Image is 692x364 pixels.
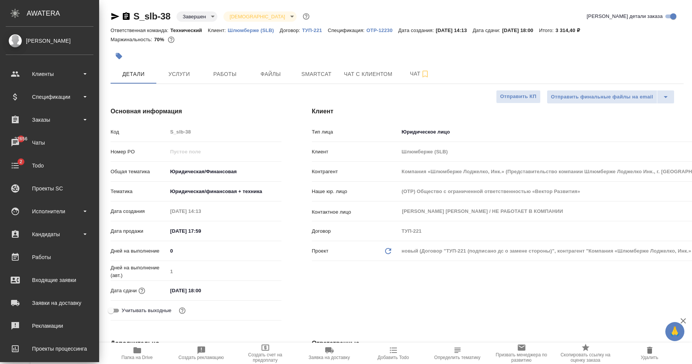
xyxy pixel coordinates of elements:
[312,168,399,176] p: Контрагент
[551,93,653,101] span: Отправить финальные файлы на email
[111,148,167,156] p: Номер PO
[377,355,409,360] span: Добавить Todo
[167,126,281,137] input: Пустое поле
[312,188,399,195] p: Наше юр. лицо
[111,48,127,64] button: Добавить тэг
[618,343,682,364] button: Удалить
[421,69,430,79] svg: Подписаться
[27,6,99,21] div: AWATERA
[2,293,97,312] a: Заявки на доставку
[6,160,93,171] div: Todo
[2,316,97,335] a: Рекламации
[122,12,131,21] button: Скопировать ссылку
[170,27,208,33] p: Технический
[280,27,302,33] p: Договор:
[298,69,335,79] span: Smartcat
[301,11,311,21] button: Доп статусы указывают на важность/срочность заказа
[328,27,366,33] p: Спецификация:
[111,128,167,136] p: Код
[10,135,32,143] span: 22656
[122,307,172,314] span: Учитывать выходные
[115,69,152,79] span: Детали
[2,248,97,267] a: Работы
[6,37,93,45] div: [PERSON_NAME]
[15,158,27,166] span: 2
[494,352,549,363] span: Призвать менеджера по развитию
[228,27,279,33] a: Шлюмберже (SLB)
[6,206,93,217] div: Исполнители
[6,68,93,80] div: Клиенты
[2,156,97,175] a: 2Todo
[180,13,208,20] button: Завершен
[111,107,281,116] h4: Основная информация
[6,114,93,126] div: Заказы
[425,343,490,364] button: Определить тематику
[167,245,281,256] input: ✎ Введи что-нибудь
[641,355,658,360] span: Удалить
[238,352,293,363] span: Создать счет на предоплату
[6,137,93,148] div: Чаты
[111,339,281,348] h4: Дополнительно
[297,343,361,364] button: Заявка на доставку
[558,352,613,363] span: Скопировать ссылку на оценку заказа
[161,69,197,79] span: Услуги
[398,27,436,33] p: Дата создания:
[361,343,425,364] button: Добавить Todo
[233,343,297,364] button: Создать счет на предоплату
[167,146,281,157] input: Пустое поле
[668,324,681,340] span: 🙏
[111,12,120,21] button: Скопировать ссылку для ЯМессенджера
[434,355,480,360] span: Определить тематику
[167,206,234,217] input: Пустое поле
[547,90,657,104] button: Отправить финальные файлы на email
[177,306,187,316] button: Выбери, если сб и вс нужно считать рабочими днями для выполнения заказа.
[502,27,539,33] p: [DATE] 18:00
[6,251,93,263] div: Работы
[312,247,329,255] p: Проект
[167,225,234,237] input: ✎ Введи что-нибудь
[122,355,153,360] span: Папка на Drive
[436,27,473,33] p: [DATE] 14:13
[105,343,169,364] button: Папка на Drive
[2,179,97,198] a: Проекты SC
[252,69,289,79] span: Файлы
[6,297,93,309] div: Заявки на доставку
[302,27,328,33] a: ТУП-221
[490,343,554,364] button: Призвать менеджера по развитию
[344,69,392,79] span: Чат с клиентом
[6,343,93,354] div: Проекты процессинга
[178,355,224,360] span: Создать рекламацию
[6,229,93,240] div: Кандидаты
[6,183,93,194] div: Проекты SC
[111,208,167,215] p: Дата создания
[6,91,93,103] div: Спецификации
[227,13,287,20] button: [DEMOGRAPHIC_DATA]
[177,11,217,22] div: Завершен
[137,286,147,296] button: Если добавить услуги и заполнить их объемом, то дата рассчитается автоматически
[665,322,684,341] button: 🙏
[207,69,243,79] span: Работы
[312,148,399,156] p: Клиент
[312,208,399,216] p: Контактное лицо
[2,133,97,152] a: 22656Чаты
[6,320,93,332] div: Рекламации
[312,128,399,136] p: Тип лица
[111,287,137,295] p: Дата сдачи
[312,339,684,348] h4: Ответственные
[2,339,97,358] a: Проекты процессинга
[556,27,586,33] p: 3 314,40 ₽
[539,27,556,33] p: Итого:
[308,355,350,360] span: Заявка на доставку
[223,11,296,22] div: Завершен
[167,266,281,277] input: Пустое поле
[133,11,170,21] a: S_slb-38
[587,13,663,20] span: [PERSON_NAME] детали заказа
[167,165,281,178] div: Юридическая/Финансовая
[366,27,398,33] a: OTP-12230
[111,37,154,42] p: Маржинальность:
[167,185,281,198] div: Юридическая/финансовая + техника
[154,37,166,42] p: 70%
